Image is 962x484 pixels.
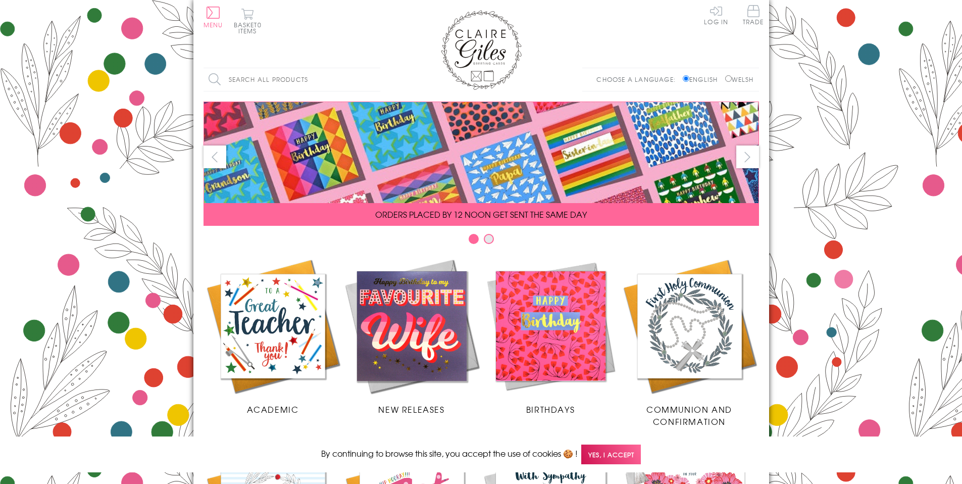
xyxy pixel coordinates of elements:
[596,75,681,84] p: Choose a language:
[704,5,728,25] a: Log In
[370,68,380,91] input: Search
[646,403,732,427] span: Communion and Confirmation
[441,10,522,90] img: Claire Giles Greetings Cards
[683,75,689,82] input: English
[484,234,494,244] button: Carousel Page 2
[204,68,380,91] input: Search all products
[469,234,479,244] button: Carousel Page 1 (Current Slide)
[238,20,262,35] span: 0 items
[725,75,732,82] input: Welsh
[204,20,223,29] span: Menu
[683,75,723,84] label: English
[204,257,342,415] a: Academic
[743,5,764,27] a: Trade
[204,233,759,249] div: Carousel Pagination
[743,5,764,25] span: Trade
[204,7,223,28] button: Menu
[620,257,759,427] a: Communion and Confirmation
[234,8,262,34] button: Basket0 items
[481,257,620,415] a: Birthdays
[375,208,587,220] span: ORDERS PLACED BY 12 NOON GET SENT THE SAME DAY
[725,75,754,84] label: Welsh
[342,257,481,415] a: New Releases
[247,403,299,415] span: Academic
[378,403,444,415] span: New Releases
[736,146,759,168] button: next
[581,445,641,464] span: Yes, I accept
[204,146,226,168] button: prev
[526,403,575,415] span: Birthdays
